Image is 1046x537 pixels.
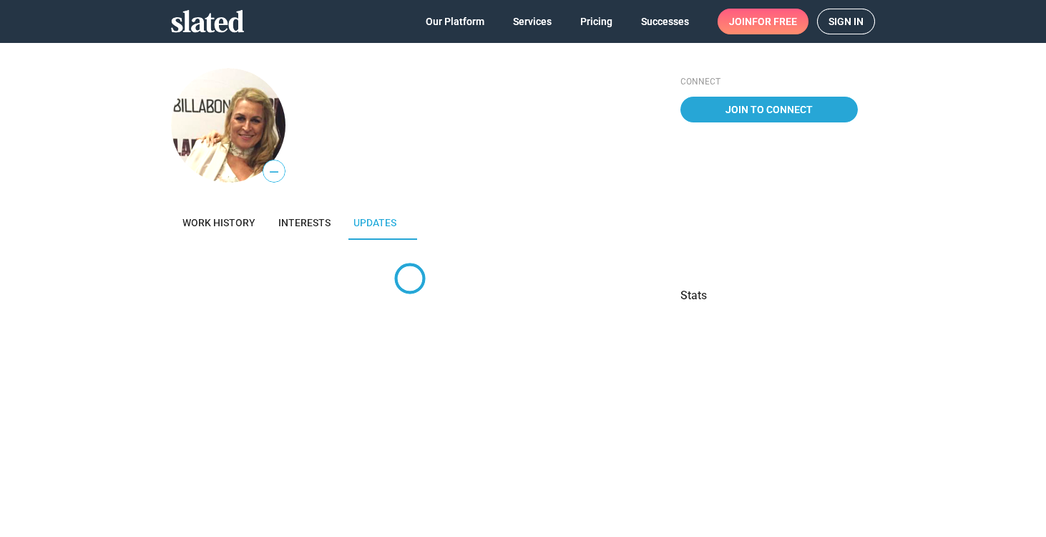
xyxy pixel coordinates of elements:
[829,9,864,34] span: Sign in
[502,9,563,34] a: Services
[680,77,858,88] div: Connect
[641,9,689,34] span: Successes
[680,288,707,303] mat-card-title: Stats
[414,9,496,34] a: Our Platform
[680,97,858,122] a: Join To Connect
[683,97,855,122] span: Join To Connect
[171,205,267,240] a: Work history
[513,9,552,34] span: Services
[569,9,624,34] a: Pricing
[752,9,797,34] span: for free
[729,9,797,34] span: Join
[278,217,331,228] span: Interests
[342,205,408,240] a: Updates
[353,217,396,228] span: Updates
[267,205,342,240] a: Interests
[817,9,875,34] a: Sign in
[580,9,612,34] span: Pricing
[718,9,808,34] a: Joinfor free
[263,163,285,181] span: —
[426,9,484,34] span: Our Platform
[630,9,700,34] a: Successes
[182,217,255,228] span: Work history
